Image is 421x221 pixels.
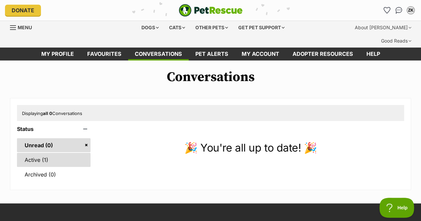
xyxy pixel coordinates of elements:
div: Get pet support [234,21,289,34]
a: Conversations [393,5,404,16]
strong: all 0 [43,111,52,116]
header: Status [17,126,91,132]
div: About [PERSON_NAME] [350,21,416,34]
iframe: Help Scout Beacon - Open [379,198,414,218]
div: ZK [407,7,414,14]
a: Active (1) [17,153,91,167]
a: My profile [35,48,81,60]
img: logo-e224e6f780fb5917bec1dbf3a21bbac754714ae5b6737aabdf751b685950b380.svg [179,4,243,17]
div: Good Reads [376,34,416,48]
div: Dogs [137,21,163,34]
a: Favourites [381,5,392,16]
div: Other pets [191,21,233,34]
a: My account [235,48,286,60]
a: Menu [10,21,37,33]
a: Favourites [81,48,128,60]
p: 🎉 You're all up to date! 🎉 [97,140,404,156]
a: Adopter resources [286,48,360,60]
span: Displaying Conversations [22,111,82,116]
a: Unread (0) [17,138,91,152]
ul: Account quick links [381,5,416,16]
a: Donate [5,5,41,16]
a: Archived (0) [17,167,91,181]
button: My account [405,5,416,16]
a: conversations [128,48,189,60]
a: Pet alerts [189,48,235,60]
a: PetRescue [179,4,243,17]
span: Menu [18,25,32,30]
img: chat-41dd97257d64d25036548639549fe6c8038ab92f7586957e7f3b1b290dea8141.svg [395,7,402,14]
a: Help [360,48,387,60]
div: Cats [164,21,190,34]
